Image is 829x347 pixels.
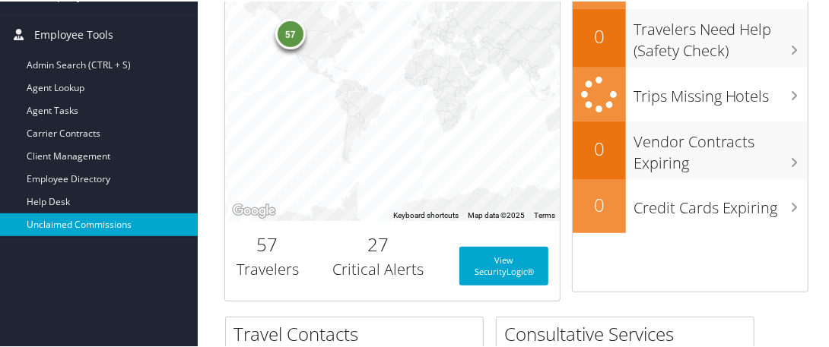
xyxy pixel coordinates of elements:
[320,230,437,256] h2: 27
[573,178,808,232] a: 0Credit Cards Expiring
[634,188,808,217] h3: Credit Cards Expiring
[229,200,279,219] a: Open this area in Google Maps (opens a new window)
[534,210,555,218] a: Terms (opens in new tab)
[634,10,808,60] h3: Travelers Need Help (Safety Check)
[320,257,437,279] h3: Critical Alerts
[393,209,459,219] button: Keyboard shortcuts
[468,210,525,218] span: Map data ©2025
[573,120,808,178] a: 0Vendor Contracts Expiring
[459,245,548,284] a: View SecurityLogic®
[573,66,808,120] a: Trips Missing Hotels
[634,77,808,106] h3: Trips Missing Hotels
[634,122,808,172] h3: Vendor Contracts Expiring
[573,191,626,216] h2: 0
[573,22,626,48] h2: 0
[573,8,808,66] a: 0Travelers Need Help (Safety Check)
[233,320,483,345] h2: Travel Contacts
[504,320,754,345] h2: Consultative Services
[275,17,306,47] div: 57
[229,200,279,219] img: Google
[237,230,297,256] h2: 57
[34,14,113,52] span: Employee Tools
[573,134,626,160] h2: 0
[237,257,297,279] h3: Travelers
